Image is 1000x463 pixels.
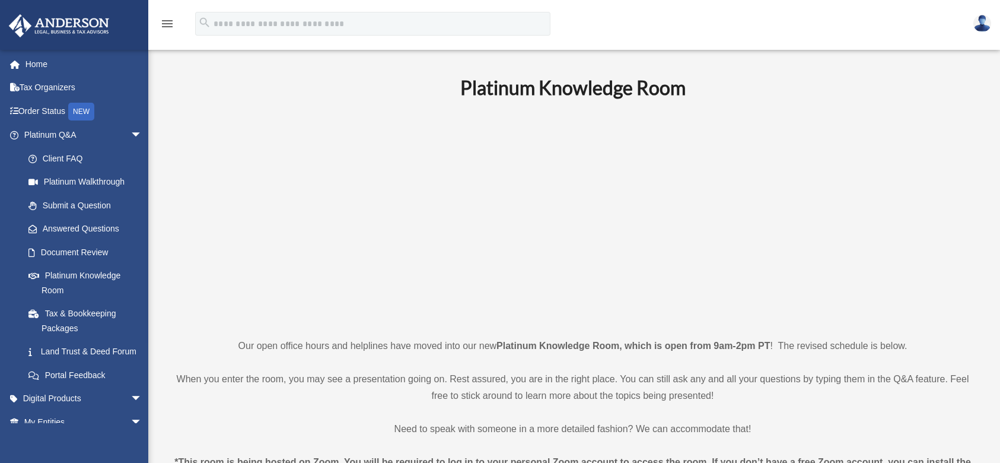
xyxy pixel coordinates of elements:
i: search [198,16,211,29]
i: menu [160,17,174,31]
a: Tax Organizers [8,76,160,100]
div: NEW [68,103,94,120]
p: When you enter the room, you may see a presentation going on. Rest assured, you are in the right ... [169,371,976,404]
a: Document Review [17,240,160,264]
a: Portal Feedback [17,363,160,387]
a: Platinum Walkthrough [17,170,160,194]
a: Submit a Question [17,194,160,217]
img: Anderson Advisors Platinum Portal [5,14,113,37]
a: My Entitiesarrow_drop_down [8,410,160,434]
a: Land Trust & Deed Forum [17,340,160,364]
a: Platinum Knowledge Room [17,264,154,302]
img: User Pic [973,15,991,32]
a: Platinum Q&Aarrow_drop_down [8,123,160,147]
p: Need to speak with someone in a more detailed fashion? We can accommodate that! [169,421,976,437]
span: arrow_drop_down [130,123,154,148]
span: arrow_drop_down [130,387,154,411]
a: Digital Productsarrow_drop_down [8,387,160,411]
a: Answered Questions [17,217,160,241]
iframe: 231110_Toby_KnowledgeRoom [395,115,751,316]
p: Our open office hours and helplines have moved into our new ! The revised schedule is below. [169,338,976,354]
strong: Platinum Knowledge Room, which is open from 9am-2pm PT [496,341,770,351]
a: Order StatusNEW [8,99,160,123]
a: Home [8,52,160,76]
span: arrow_drop_down [130,410,154,435]
b: Platinum Knowledge Room [460,76,686,99]
a: menu [160,21,174,31]
a: Tax & Bookkeeping Packages [17,302,160,340]
a: Client FAQ [17,147,160,170]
